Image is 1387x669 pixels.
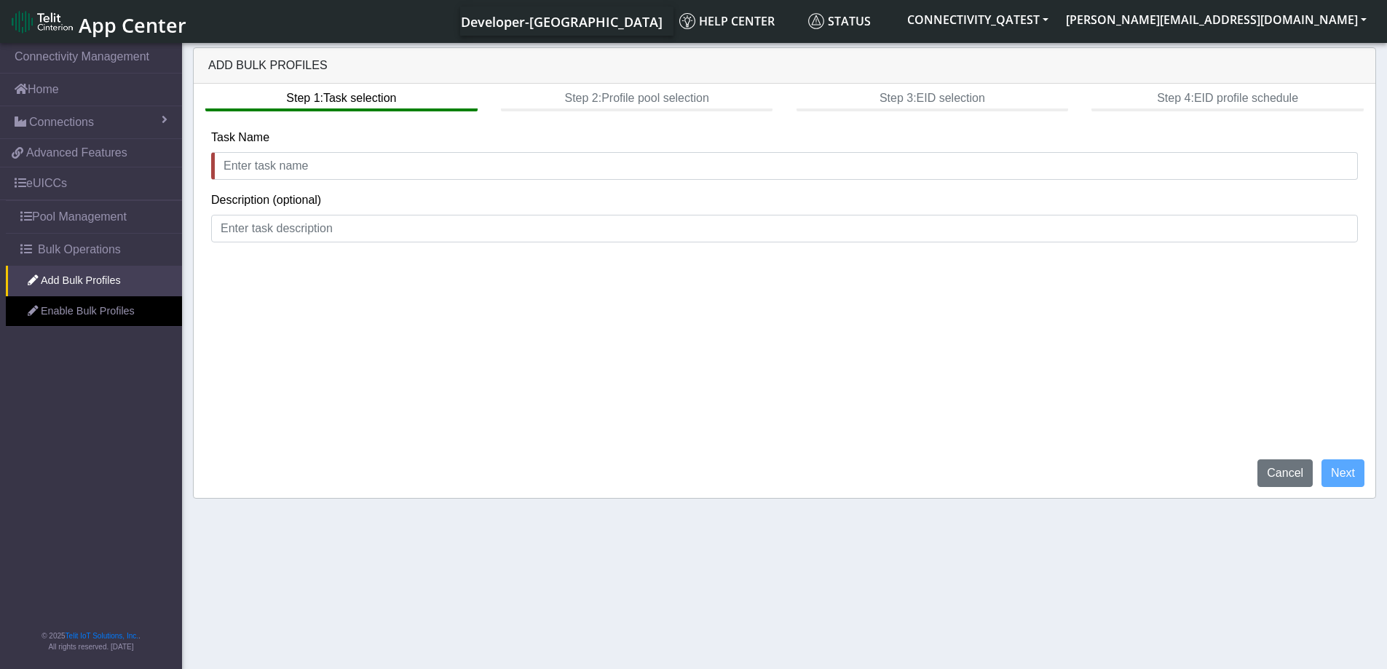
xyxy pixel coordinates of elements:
a: Your current platform instance [460,7,662,36]
a: Pool Management [6,201,182,233]
a: Enable Bulk Profiles [6,296,182,327]
label: Task Name [211,129,269,146]
span: Advanced Features [26,144,127,162]
button: Cancel [1257,459,1313,487]
span: Bulk Operations [38,241,121,258]
span: App Center [79,12,186,39]
span: Connections [29,114,94,131]
img: logo-telit-cinterion-gw-new.png [12,10,73,33]
button: [PERSON_NAME][EMAIL_ADDRESS][DOMAIN_NAME] [1057,7,1375,33]
a: Help center [673,7,802,36]
btn: Step 1: Task selection [205,84,477,111]
span: Help center [679,13,775,29]
a: Bulk Operations [6,234,182,266]
img: status.svg [808,13,824,29]
input: Enter task name [211,152,1358,180]
a: Telit IoT Solutions, Inc. [66,632,138,640]
input: Enter task description [211,215,1358,242]
div: Add Bulk Profiles [194,48,1375,84]
a: Add Bulk Profiles [6,266,182,296]
button: CONNECTIVITY_QATEST [898,7,1057,33]
a: Status [802,7,898,36]
button: Next [1321,459,1364,487]
img: knowledge.svg [679,13,695,29]
a: App Center [12,6,184,37]
span: Status [808,13,871,29]
span: Developer-[GEOGRAPHIC_DATA] [461,13,663,31]
label: Description (optional) [211,191,321,209]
